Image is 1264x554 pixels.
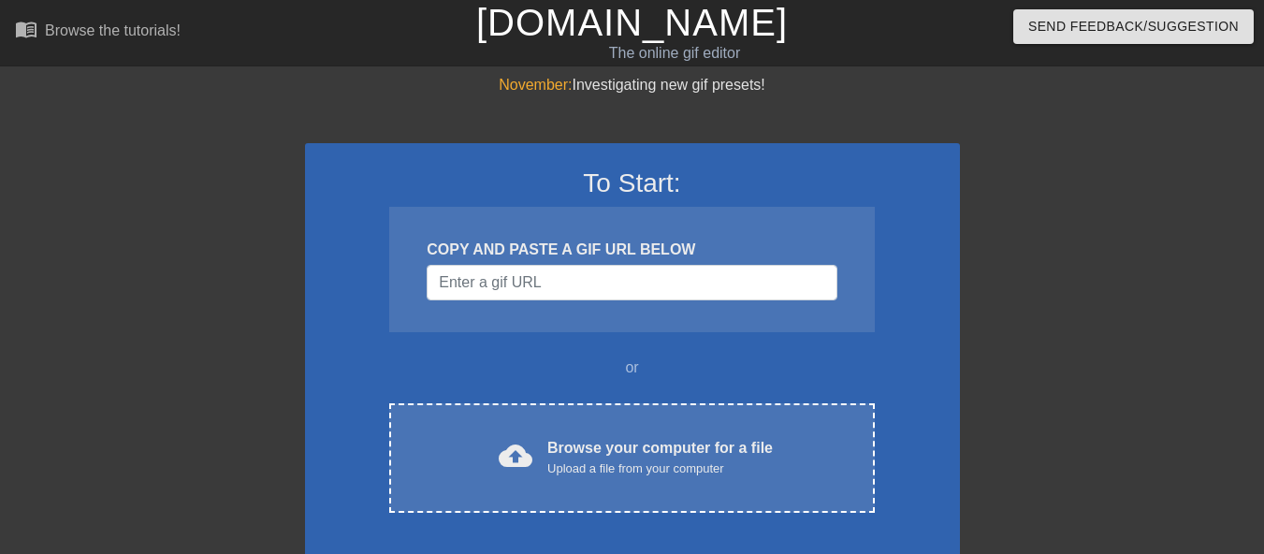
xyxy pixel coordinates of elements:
div: Upload a file from your computer [547,459,773,478]
span: cloud_upload [499,439,532,473]
div: The online gif editor [430,42,918,65]
h3: To Start: [329,168,936,199]
div: Investigating new gif presets! [305,74,960,96]
div: or [354,357,911,379]
span: November: [499,77,572,93]
span: Send Feedback/Suggestion [1028,15,1239,38]
span: menu_book [15,18,37,40]
div: Browse the tutorials! [45,22,181,38]
div: COPY AND PASTE A GIF URL BELOW [427,239,836,261]
a: [DOMAIN_NAME] [476,2,788,43]
button: Send Feedback/Suggestion [1013,9,1254,44]
div: Browse your computer for a file [547,437,773,478]
a: Browse the tutorials! [15,18,181,47]
input: Username [427,265,836,300]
